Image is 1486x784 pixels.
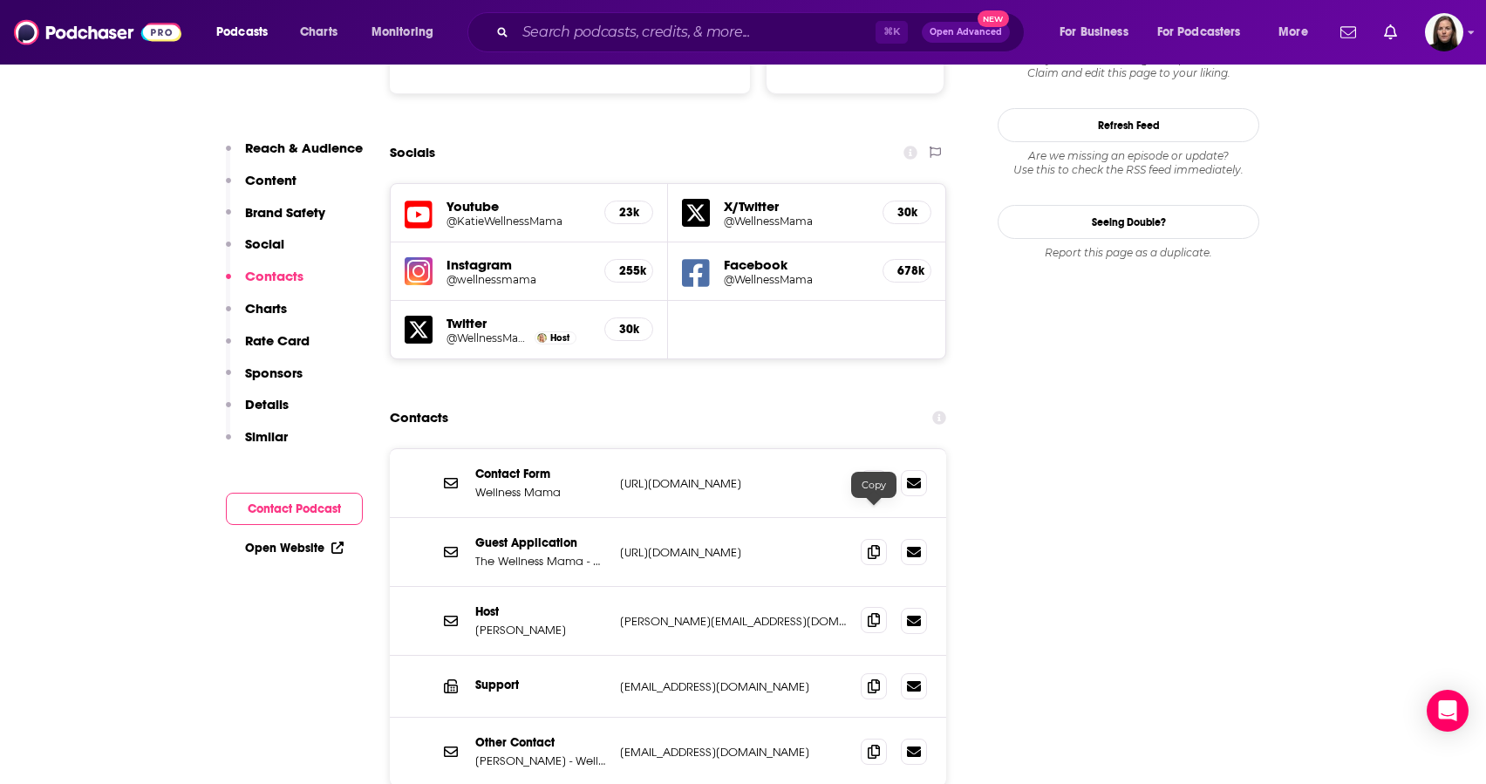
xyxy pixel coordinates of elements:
h2: Socials [390,136,435,169]
h5: 23k [619,205,638,220]
span: For Business [1060,20,1128,44]
h5: X/Twitter [724,198,869,215]
button: open menu [1266,18,1330,46]
p: [PERSON_NAME] - Wellness Mama [475,753,606,768]
h5: Instagram [446,256,590,273]
h5: 30k [619,322,638,337]
button: open menu [204,18,290,46]
p: Similar [245,428,288,445]
button: Social [226,235,284,268]
button: open menu [1146,18,1266,46]
p: Social [245,235,284,252]
img: User Profile [1425,13,1463,51]
h5: Facebook [724,256,869,273]
h5: 255k [619,263,638,278]
a: Show notifications dropdown [1377,17,1404,47]
img: Katie Wells [537,333,547,343]
button: Reach & Audience [226,140,363,172]
p: Details [245,396,289,412]
p: The Wellness Mama - Guest Application [475,554,606,569]
a: Charts [289,18,348,46]
button: Contacts [226,268,303,300]
span: ⌘ K [876,21,908,44]
button: Similar [226,428,288,460]
div: Search podcasts, credits, & more... [484,12,1041,52]
div: Are we missing an episode or update? Use this to check the RSS feed immediately. [998,149,1259,177]
button: Content [226,172,297,204]
p: Other Contact [475,735,606,750]
img: Podchaser - Follow, Share and Rate Podcasts [14,16,181,49]
button: Refresh Feed [998,108,1259,142]
a: Open Website [245,541,344,556]
div: Copy [851,472,896,498]
a: @WellnessMama [446,331,530,344]
button: Show profile menu [1425,13,1463,51]
a: @WellnessMama [724,273,869,286]
a: Show notifications dropdown [1333,17,1363,47]
div: Claim and edit this page to your liking. [998,52,1259,80]
p: Sponsors [245,365,303,381]
p: Host [475,604,606,619]
a: @KatieWellnessMama [446,215,590,228]
button: open menu [1047,18,1150,46]
h5: 30k [897,205,917,220]
p: Charts [245,300,287,317]
button: open menu [359,18,456,46]
p: Brand Safety [245,204,325,221]
button: Details [226,396,289,428]
div: Report this page as a duplicate. [998,246,1259,260]
span: For Podcasters [1157,20,1241,44]
p: [EMAIL_ADDRESS][DOMAIN_NAME] [620,679,847,694]
button: Contact Podcast [226,493,363,525]
button: Rate Card [226,332,310,365]
p: [PERSON_NAME] [475,623,606,637]
p: Rate Card [245,332,310,349]
button: Charts [226,300,287,332]
span: Charts [300,20,337,44]
h2: Contacts [390,401,448,434]
img: iconImage [405,257,433,285]
button: Brand Safety [226,204,325,236]
input: Search podcasts, credits, & more... [515,18,876,46]
span: More [1278,20,1308,44]
p: Contact Form [475,467,606,481]
p: Guest Application [475,535,606,550]
button: Sponsors [226,365,303,397]
h5: Twitter [446,315,590,331]
h5: Youtube [446,198,590,215]
p: [PERSON_NAME][EMAIL_ADDRESS][DOMAIN_NAME] [620,614,847,629]
p: Wellness Mama [475,485,606,500]
span: Logged in as BevCat3 [1425,13,1463,51]
p: Reach & Audience [245,140,363,156]
span: Monitoring [371,20,433,44]
h5: 678k [897,263,917,278]
a: @WellnessMama [724,215,869,228]
div: Open Intercom Messenger [1427,690,1469,732]
a: @wellnessmama [446,273,590,286]
a: Seeing Double? [998,205,1259,239]
p: [EMAIL_ADDRESS][DOMAIN_NAME] [620,745,847,760]
p: Content [245,172,297,188]
span: Host [550,332,569,344]
span: Podcasts [216,20,268,44]
span: New [978,10,1009,27]
button: Open AdvancedNew [922,22,1010,43]
p: Support [475,678,606,692]
p: [URL][DOMAIN_NAME] [620,545,847,560]
p: Contacts [245,268,303,284]
p: [URL][DOMAIN_NAME] [620,476,847,491]
span: Open Advanced [930,28,1002,37]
